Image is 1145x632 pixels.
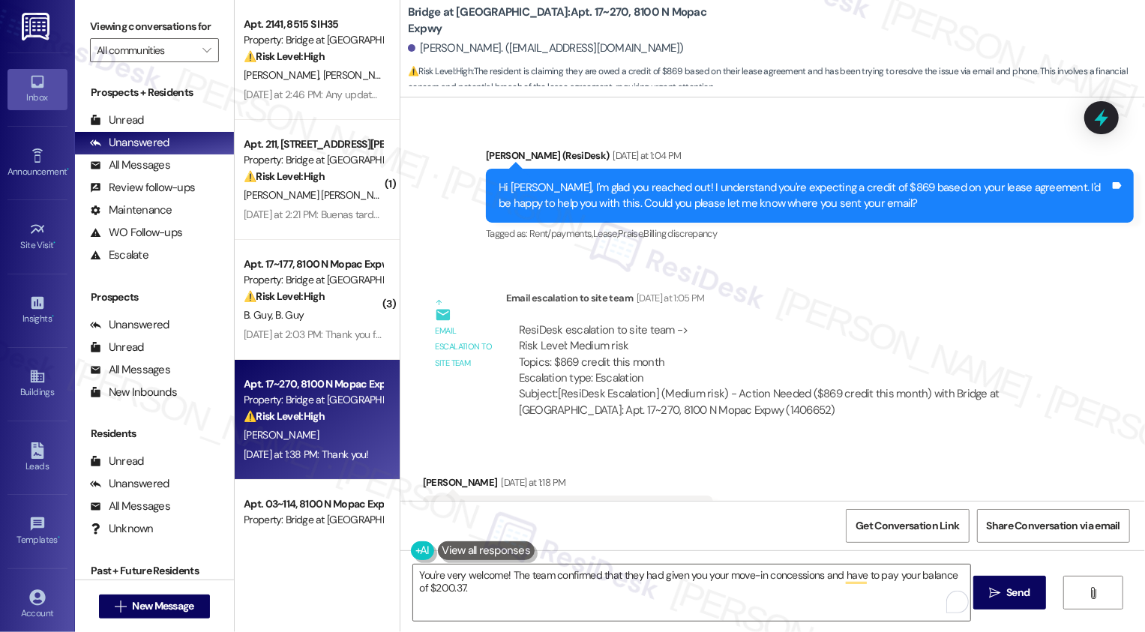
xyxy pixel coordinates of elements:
div: [PERSON_NAME] [423,475,714,496]
div: [PERSON_NAME] (ResiDesk) [486,148,1134,169]
div: Escalate [90,247,148,263]
span: Share Conversation via email [987,518,1120,534]
a: Inbox [7,69,67,109]
div: Property: Bridge at [GEOGRAPHIC_DATA] [244,32,382,48]
div: Email escalation to site team [435,323,493,371]
div: New Inbounds [90,385,177,400]
div: [DATE] at 1:18 PM [497,475,565,490]
span: B. Guy [275,308,304,322]
i:  [202,44,211,56]
span: Send [1006,585,1030,601]
span: Billing discrepancy [644,227,718,240]
label: Viewing conversations for [90,15,219,38]
div: Prospects [75,289,234,305]
div: [DATE] at 1:38 PM: Thank you! [244,448,369,461]
div: Unread [90,340,144,355]
span: Praise , [618,227,643,240]
div: Past + Future Residents [75,563,234,579]
span: : The resident is claiming they are owed a credit of $869 based on their lease agreement and has ... [408,64,1145,96]
div: Review follow-ups [90,180,195,196]
div: Apt. 17~270, 8100 N Mopac Expwy [244,376,382,392]
div: Unanswered [90,135,169,151]
button: Send [973,576,1046,610]
div: [DATE] at 2:03 PM: Thank you for your help! Just paid it (-: [244,328,493,341]
span: • [54,238,56,248]
textarea: To enrich screen reader interactions, please activate Accessibility in Grammarly extension settings [413,565,970,621]
i:  [1087,587,1099,599]
div: Apt. 2141, 8515 S IH35 [244,16,382,32]
div: Email escalation to site team [506,290,1071,311]
span: • [67,164,69,175]
input: All communities [97,38,195,62]
div: All Messages [90,499,170,514]
div: Unread [90,454,144,469]
a: Account [7,585,67,625]
a: Buildings [7,364,67,404]
div: All Messages [90,157,170,173]
strong: ⚠️ Risk Level: High [244,409,325,423]
span: [PERSON_NAME] [322,68,397,82]
span: Lease , [593,227,618,240]
span: [PERSON_NAME] [PERSON_NAME] [244,188,396,202]
div: Unanswered [90,317,169,333]
a: Insights • [7,290,67,331]
strong: ⚠️ Risk Level: High [244,169,325,183]
a: Leads [7,438,67,478]
div: Property: Bridge at [GEOGRAPHIC_DATA] [244,512,382,528]
strong: ⚠️ Risk Level: High [244,289,325,303]
div: ResiDesk escalation to site team -> Risk Level: Medium risk Topics: $869 credit this month Escala... [519,322,1058,387]
div: Tagged as: [486,223,1134,244]
div: All Messages [90,362,170,378]
span: [PERSON_NAME] [244,428,319,442]
span: [PERSON_NAME] [244,68,323,82]
span: Rent/payments , [529,227,593,240]
span: New Message [132,598,193,614]
i:  [115,601,126,613]
button: Share Conversation via email [977,509,1130,543]
div: Apt. 211, [STREET_ADDRESS][PERSON_NAME] [244,136,382,152]
strong: ⚠️ Risk Level: High [244,49,325,63]
div: Prospects + Residents [75,85,234,100]
div: Property: Bridge at [GEOGRAPHIC_DATA] [244,272,382,288]
div: Unknown [90,521,154,537]
div: Property: Bridge at [GEOGRAPHIC_DATA] [244,392,382,408]
span: B. Guy [244,308,275,322]
a: Site Visit • [7,217,67,257]
div: [DATE] at 1:05 PM [633,290,705,306]
div: Hi [PERSON_NAME], I'm glad you reached out! I understand you're expecting a credit of $869 based ... [499,180,1110,212]
strong: ⚠️ Risk Level: High [408,65,472,77]
div: Apt. 17~177, 8100 N Mopac Expwy [244,256,382,272]
div: Maintenance [90,202,172,218]
a: Templates • [7,511,67,552]
div: WO Follow-ups [90,225,182,241]
span: • [58,532,60,543]
div: [DATE] at 1:04 PM [610,148,682,163]
button: New Message [99,595,210,619]
img: ResiDesk Logo [22,13,52,40]
span: Get Conversation Link [856,518,959,534]
div: [PERSON_NAME]. ([EMAIL_ADDRESS][DOMAIN_NAME]) [408,40,684,56]
i:  [989,587,1000,599]
b: Bridge at [GEOGRAPHIC_DATA]: Apt. 17~270, 8100 N Mopac Expwy [408,4,708,37]
div: Subject: [ResiDesk Escalation] (Medium risk) - Action Needed ($869 credit this month) with Bridge... [519,386,1058,418]
div: Property: Bridge at [GEOGRAPHIC_DATA] [244,152,382,168]
div: Unanswered [90,476,169,492]
div: Residents [75,426,234,442]
div: Apt. 03~114, 8100 N Mopac Expwy [244,496,382,512]
div: [DATE] at 2:46 PM: Any update? We still haven't heard back. [244,88,502,101]
span: • [52,311,54,322]
button: Get Conversation Link [846,509,969,543]
div: Unread [90,112,144,128]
